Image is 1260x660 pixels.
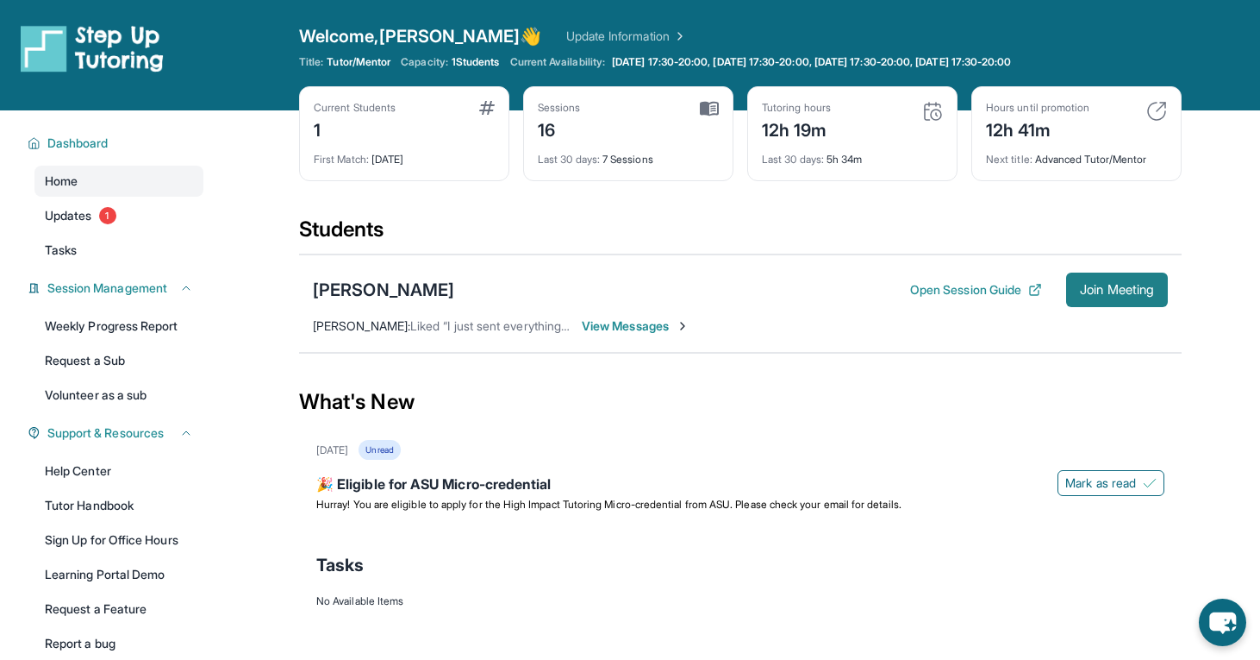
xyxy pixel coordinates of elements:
a: Updates1 [34,200,203,231]
a: Tasks [34,235,203,266]
div: 12h 19m [762,115,831,142]
div: [PERSON_NAME] [313,278,454,302]
div: 1 [314,115,396,142]
span: Session Management [47,280,167,297]
div: 12h 41m [986,115,1089,142]
div: [DATE] [314,142,495,167]
span: View Messages [582,317,689,335]
a: Update Information [566,28,687,45]
span: Title: [299,55,323,69]
div: Sessions [538,101,581,115]
span: [PERSON_NAME] : [313,318,410,333]
a: Volunteer as a sub [34,380,203,411]
span: Mark as read [1065,475,1136,492]
div: No Available Items [316,594,1164,608]
a: Learning Portal Demo [34,559,203,590]
div: 5h 34m [762,142,943,167]
div: Current Students [314,101,396,115]
a: Help Center [34,456,203,487]
div: 16 [538,115,581,142]
span: Capacity: [401,55,448,69]
span: Liked “I just sent everything over email.” [410,318,627,333]
span: Last 30 days : [538,153,600,166]
span: First Match : [314,153,369,166]
img: logo [21,24,164,72]
button: Session Management [41,280,193,297]
a: Tutor Handbook [34,490,203,521]
a: Request a Sub [34,345,203,376]
span: Tutor/Mentor [327,55,390,69]
span: Updates [45,207,92,224]
button: Mark as read [1057,470,1164,496]
span: Next title : [986,153,1032,166]
a: Weekly Progress Report [34,311,203,342]
img: card [479,101,495,115]
a: Sign Up for Office Hours [34,525,203,556]
span: 1 Students [452,55,500,69]
img: Chevron-Right [676,319,689,333]
a: Report a bug [34,628,203,659]
span: Tasks [316,553,364,577]
img: card [700,101,719,116]
div: Tutoring hours [762,101,831,115]
img: card [922,101,943,122]
a: Request a Feature [34,594,203,625]
a: Home [34,166,203,197]
span: Welcome, [PERSON_NAME] 👋 [299,24,542,48]
span: Support & Resources [47,424,164,442]
span: Join Meeting [1080,285,1154,295]
span: Last 30 days : [762,153,824,166]
button: chat-button [1199,599,1246,646]
div: 7 Sessions [538,142,719,167]
button: Open Session Guide [910,281,1042,299]
span: Tasks [45,242,77,259]
span: Current Availability: [510,55,605,69]
a: [DATE] 17:30-20:00, [DATE] 17:30-20:00, [DATE] 17:30-20:00, [DATE] 17:30-20:00 [608,55,1014,69]
span: Hurray! You are eligible to apply for the High Impact Tutoring Micro-credential from ASU. Please ... [316,498,901,511]
span: Dashboard [47,135,109,152]
button: Join Meeting [1066,273,1168,307]
div: What's New [299,364,1182,440]
button: Support & Resources [41,424,193,442]
img: card [1146,101,1167,122]
span: Home [45,173,78,190]
div: Advanced Tutor/Mentor [986,142,1167,167]
img: Mark as read [1143,476,1157,490]
button: Dashboard [41,135,193,152]
div: Unread [359,440,400,460]
div: Hours until promotion [986,101,1089,115]
div: 🎉 Eligible for ASU Micro-credential [316,474,1164,498]
span: 1 [99,207,116,224]
div: Students [299,216,1182,254]
div: [DATE] [316,443,348,457]
img: Chevron Right [670,28,687,45]
span: [DATE] 17:30-20:00, [DATE] 17:30-20:00, [DATE] 17:30-20:00, [DATE] 17:30-20:00 [612,55,1011,69]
